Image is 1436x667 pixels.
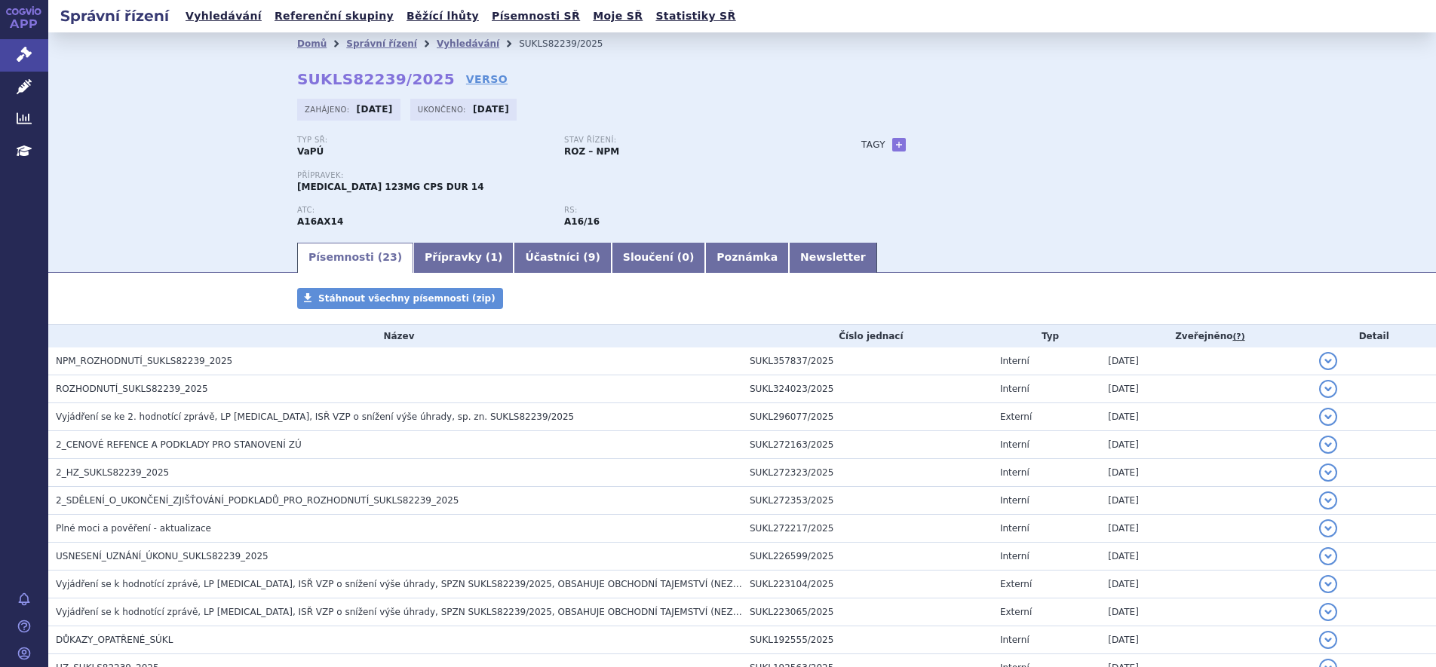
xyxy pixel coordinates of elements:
span: 9 [588,251,596,263]
button: detail [1319,547,1337,565]
span: Plné moci a pověření - aktualizace [56,523,211,534]
button: detail [1319,352,1337,370]
td: [DATE] [1100,487,1312,515]
button: detail [1319,603,1337,621]
p: Stav řízení: [564,136,816,145]
strong: MIGALASTAT [297,216,343,227]
span: USNESENÍ_UZNÁNÍ_ÚKONU_SUKLS82239_2025 [56,551,268,561]
button: detail [1319,519,1337,537]
button: detail [1319,575,1337,593]
span: 0 [682,251,689,263]
button: detail [1319,436,1337,454]
h3: Tagy [861,136,885,154]
td: SUKL324023/2025 [742,375,993,403]
th: Detail [1312,325,1436,347]
button: detail [1319,464,1337,482]
td: SUKL226599/2025 [742,543,993,571]
td: SUKL223104/2025 [742,571,993,598]
td: [DATE] [1100,515,1312,543]
abbr: (?) [1232,332,1244,342]
a: Stáhnout všechny písemnosti (zip) [297,288,503,309]
span: Externí [1000,579,1032,589]
span: 2_HZ_SUKLS82239_2025 [56,467,169,478]
a: Běžící lhůty [402,6,483,26]
a: Vyhledávání [181,6,266,26]
span: Vyjádření se k hodnotící zprávě, LP Galafold, ISŘ VZP o snížení výše úhrady, SPZN SUKLS82239/2025... [56,607,793,617]
a: Správní řízení [346,38,417,49]
a: + [892,138,906,151]
a: Písemnosti (23) [297,243,413,273]
span: DŮKAZY_OPATŘENÉ_SÚKL [56,635,173,645]
strong: ROZ – NPM [564,146,619,157]
td: [DATE] [1100,626,1312,654]
td: SUKL272353/2025 [742,487,993,515]
a: Newsletter [789,243,877,273]
a: Přípravky (1) [413,243,514,273]
th: Číslo jednací [742,325,993,347]
strong: [DATE] [473,104,509,115]
td: [DATE] [1100,459,1312,487]
span: Interní [1000,635,1029,645]
span: Interní [1000,467,1029,478]
span: NPM_ROZHODNUTÍ_SUKLS82239_2025 [56,356,232,366]
th: Typ [993,325,1100,347]
a: Statistiky SŘ [651,6,740,26]
a: Účastníci (9) [514,243,611,273]
a: Referenční skupiny [270,6,398,26]
a: Domů [297,38,327,49]
p: Typ SŘ: [297,136,549,145]
td: [DATE] [1100,543,1312,571]
button: detail [1319,408,1337,426]
span: Stáhnout všechny písemnosti (zip) [318,293,496,304]
td: SUKL296077/2025 [742,403,993,431]
strong: [DATE] [357,104,393,115]
button: detail [1319,491,1337,509]
td: [DATE] [1100,347,1312,375]
td: SUKL272163/2025 [742,431,993,459]
span: Externí [1000,607,1032,617]
span: Externí [1000,412,1032,422]
span: Vyjádření se k hodnotící zprávě, LP Galafold, ISŘ VZP o snížení výše úhrady, SPZN SUKLS82239/2025... [56,579,793,589]
span: 2_SDĚLENÍ_O_UKONČENÍ_ZJIŠŤOVÁNÍ_PODKLADŮ_PRO_ROZHODNUTÍ_SUKLS82239_2025 [56,495,459,506]
span: 23 [382,251,397,263]
span: 2_CENOVÉ REFENCE A PODKLADY PRO STANOVENÍ ZÚ [56,439,302,450]
span: Zahájeno: [305,103,352,115]
span: Interní [1000,551,1029,561]
a: Poznámka [705,243,789,273]
td: SUKL223065/2025 [742,598,993,626]
span: Vyjádření se ke 2. hodnotící zprávě, LP Galafold, ISŘ VZP o snížení výše úhrady, sp. zn. SUKLS822... [56,412,574,422]
a: Písemnosti SŘ [487,6,585,26]
strong: VaPÚ [297,146,324,157]
span: Interní [1000,384,1029,394]
a: Moje SŘ [588,6,647,26]
span: Interní [1000,356,1029,366]
button: detail [1319,631,1337,649]
a: Vyhledávání [437,38,499,49]
button: detail [1319,380,1337,398]
li: SUKLS82239/2025 [519,32,622,55]
span: ROZHODNUTÍ_SUKLS82239_2025 [56,384,208,394]
td: [DATE] [1100,375,1312,403]
a: Sloučení (0) [612,243,705,273]
td: [DATE] [1100,403,1312,431]
span: Ukončeno: [418,103,469,115]
span: Interní [1000,439,1029,450]
p: Přípravek: [297,171,831,180]
td: [DATE] [1100,571,1312,598]
th: Zveřejněno [1100,325,1312,347]
td: SUKL272217/2025 [742,515,993,543]
td: [DATE] [1100,598,1312,626]
td: SUKL272323/2025 [742,459,993,487]
span: Interní [1000,523,1029,534]
strong: trávicí trakt a metabolismus, jiná léčiva [564,216,600,227]
span: [MEDICAL_DATA] 123MG CPS DUR 14 [297,182,484,192]
td: SUKL357837/2025 [742,347,993,375]
h2: Správní řízení [48,5,181,26]
span: 1 [490,251,498,263]
p: ATC: [297,206,549,215]
p: RS: [564,206,816,215]
a: VERSO [466,72,508,87]
strong: SUKLS82239/2025 [297,70,455,88]
td: SUKL192555/2025 [742,626,993,654]
td: [DATE] [1100,431,1312,459]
